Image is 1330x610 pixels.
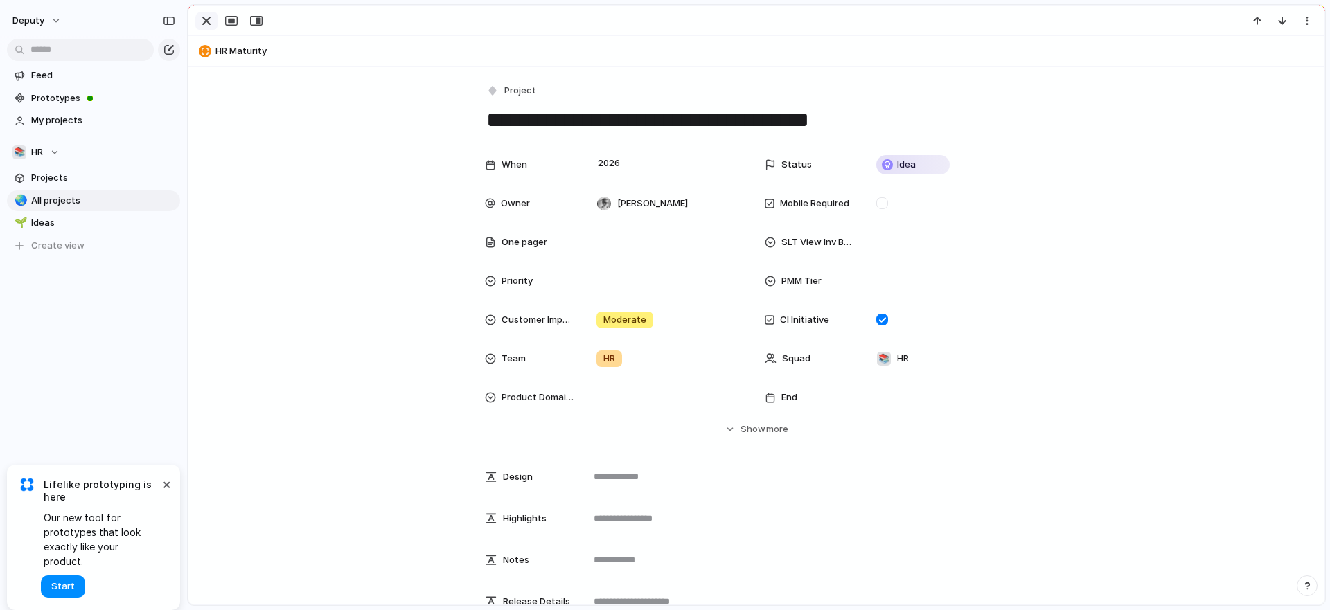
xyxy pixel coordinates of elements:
span: HR [897,352,909,366]
span: Customer Impact [502,313,574,327]
div: 🌱 [15,215,24,231]
button: 🌏 [12,194,26,208]
span: Moderate [603,313,646,327]
span: Release Details [503,595,570,609]
button: Showmore [485,417,1028,442]
span: Mobile Required [780,197,849,210]
span: Squad [782,352,810,366]
a: Feed [7,65,180,86]
span: Feed [31,69,175,82]
a: 🌱Ideas [7,213,180,233]
span: Idea [897,158,916,172]
button: Project [484,81,540,101]
span: Product Domain Area [502,391,574,404]
button: Create view [7,235,180,256]
span: Project [504,84,536,98]
span: deputy [12,14,44,28]
button: Start [41,575,85,598]
span: [PERSON_NAME] [617,197,688,210]
span: Projects [31,171,175,185]
button: 📚HR [7,142,180,163]
span: Priority [502,274,533,288]
span: SLT View Inv Bucket [781,235,853,249]
span: Start [51,580,75,593]
span: My projects [31,114,175,127]
button: HR Maturity [195,40,1318,62]
button: Dismiss [158,476,175,492]
span: Prototypes [31,91,175,105]
button: 🌱 [12,216,26,230]
span: Highlights [503,512,547,526]
span: PMM Tier [781,274,822,288]
span: Lifelike prototyping is here [44,478,159,503]
span: Our new tool for prototypes that look exactly like your product. [44,510,159,568]
span: HR [603,352,615,366]
div: 🌏 [15,192,24,208]
span: Team [502,352,526,366]
a: Projects [7,168,180,188]
span: HR [31,145,43,159]
span: more [766,422,788,436]
span: Ideas [31,216,175,230]
span: Notes [503,553,529,567]
span: Owner [501,197,530,210]
span: Status [781,158,812,172]
div: 📚 [877,352,891,366]
span: One pager [502,235,547,249]
span: Create view [31,239,85,253]
span: 2026 [594,155,623,172]
span: HR Maturity [215,44,1318,58]
span: CI Initiative [780,313,829,327]
span: When [502,158,527,172]
a: My projects [7,110,180,131]
span: End [781,391,797,404]
a: Prototypes [7,88,180,109]
a: 🌏All projects [7,190,180,211]
div: 📚 [12,145,26,159]
span: Design [503,470,533,484]
button: deputy [6,10,69,32]
span: All projects [31,194,175,208]
span: Show [741,422,765,436]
